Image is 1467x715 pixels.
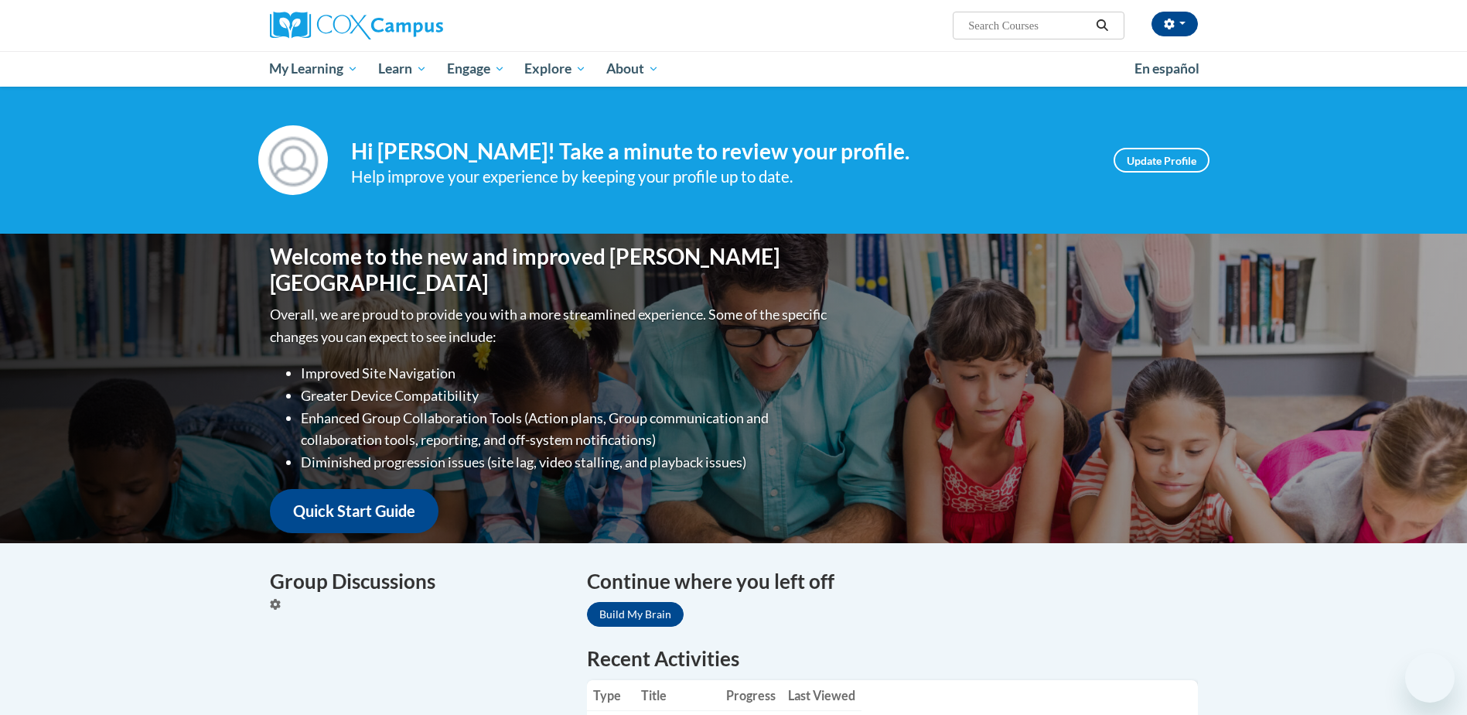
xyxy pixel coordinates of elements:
span: En español [1134,60,1199,77]
a: Quick Start Guide [270,489,438,533]
a: Learn [368,51,437,87]
li: Improved Site Navigation [301,362,831,385]
a: Build My Brain [587,602,684,627]
li: Diminished progression issues (site lag, video stalling, and playback issues) [301,451,831,474]
button: Account Settings [1151,12,1198,36]
span: My Learning [269,60,358,78]
th: Title [635,680,720,711]
div: Main menu [247,51,1221,87]
img: Profile Image [258,125,328,195]
div: Help improve your experience by keeping your profile up to date. [351,164,1090,190]
h4: Continue where you left off [587,566,1198,597]
a: Engage [437,51,515,87]
li: Greater Device Compatibility [301,385,831,407]
h4: Group Discussions [270,566,564,597]
span: Learn [378,60,427,78]
a: About [596,51,669,87]
span: About [606,60,659,78]
span: Explore [524,60,586,78]
th: Progress [720,680,782,711]
p: Overall, we are proud to provide you with a more streamlined experience. Some of the specific cha... [270,303,831,348]
input: Search Courses [967,16,1090,35]
li: Enhanced Group Collaboration Tools (Action plans, Group communication and collaboration tools, re... [301,407,831,452]
h4: Hi [PERSON_NAME]! Take a minute to review your profile. [351,139,1090,165]
a: Update Profile [1114,148,1209,173]
h1: Welcome to the new and improved [PERSON_NAME][GEOGRAPHIC_DATA] [270,244,831,296]
th: Last Viewed [782,680,861,711]
th: Type [587,680,635,711]
button: Search [1090,16,1114,35]
a: Explore [514,51,596,87]
h1: Recent Activities [587,645,1198,672]
a: En español [1124,53,1209,85]
iframe: Button to launch messaging window [1405,653,1455,703]
a: My Learning [260,51,369,87]
a: Cox Campus [270,12,564,39]
img: Cox Campus [270,12,443,39]
span: Engage [447,60,505,78]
